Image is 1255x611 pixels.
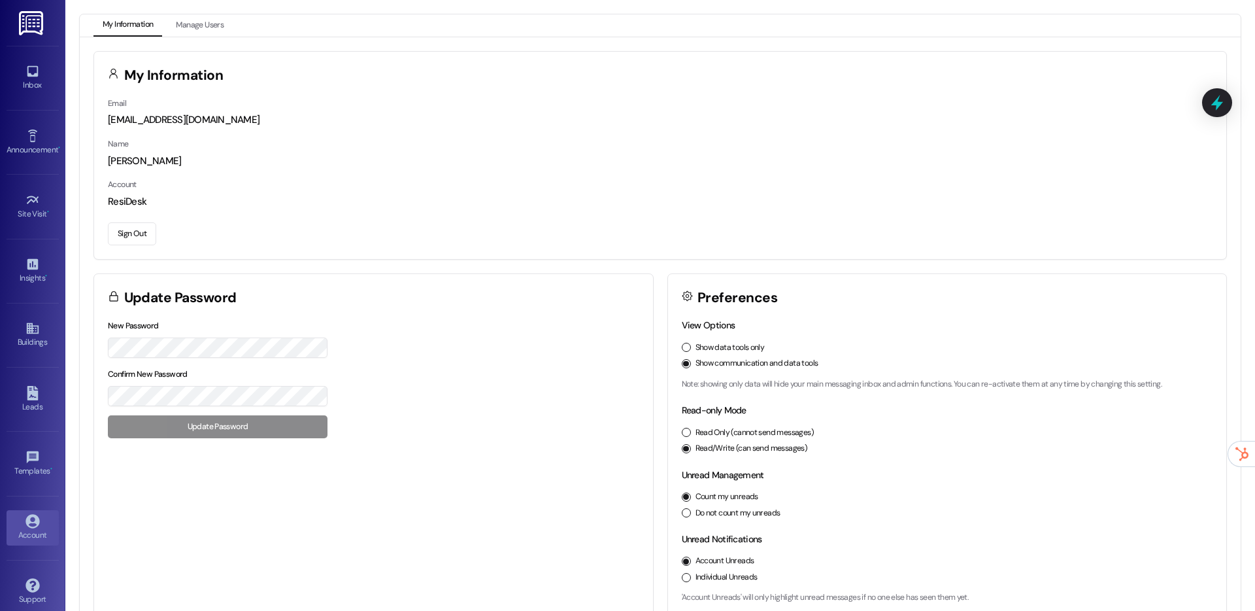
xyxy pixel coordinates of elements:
div: [EMAIL_ADDRESS][DOMAIN_NAME] [108,113,1213,127]
img: ResiDesk Logo [19,11,46,35]
a: Account [7,510,59,546]
button: Manage Users [167,14,233,37]
label: Confirm New Password [108,369,188,379]
span: • [45,271,47,281]
label: Unread Notifications [682,533,762,545]
span: • [50,464,52,474]
label: Name [108,139,129,149]
label: Show data tools only [695,342,765,354]
label: Email [108,98,126,109]
a: Site Visit • [7,189,59,224]
label: View Options [682,319,735,331]
label: Read-only Mode [682,404,746,416]
a: Templates • [7,446,59,481]
span: • [47,207,49,217]
label: Count my unreads [695,491,758,503]
label: Account [108,179,137,190]
a: Buildings [7,317,59,353]
p: 'Account Unreads' will only highlight unread messages if no one else has seen them yet. [682,592,1213,604]
label: Do not count my unreads [695,508,780,519]
label: Read Only (cannot send messages) [695,427,814,439]
h3: Preferences [697,291,777,305]
label: Show communication and data tools [695,358,818,370]
label: Read/Write (can send messages) [695,443,808,455]
a: Support [7,574,59,610]
span: • [58,143,60,152]
h3: Update Password [124,291,237,305]
p: Note: showing only data will hide your main messaging inbox and admin functions. You can re-activ... [682,379,1213,391]
div: [PERSON_NAME] [108,154,1213,168]
label: Unread Management [682,469,764,481]
button: Sign Out [108,222,156,245]
label: Account Unreads [695,555,754,567]
h3: My Information [124,69,224,82]
button: My Information [93,14,162,37]
label: New Password [108,321,159,331]
a: Leads [7,382,59,417]
a: Insights • [7,253,59,288]
a: Inbox [7,60,59,96]
div: ResiDesk [108,195,1213,209]
label: Individual Unreads [695,572,758,584]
